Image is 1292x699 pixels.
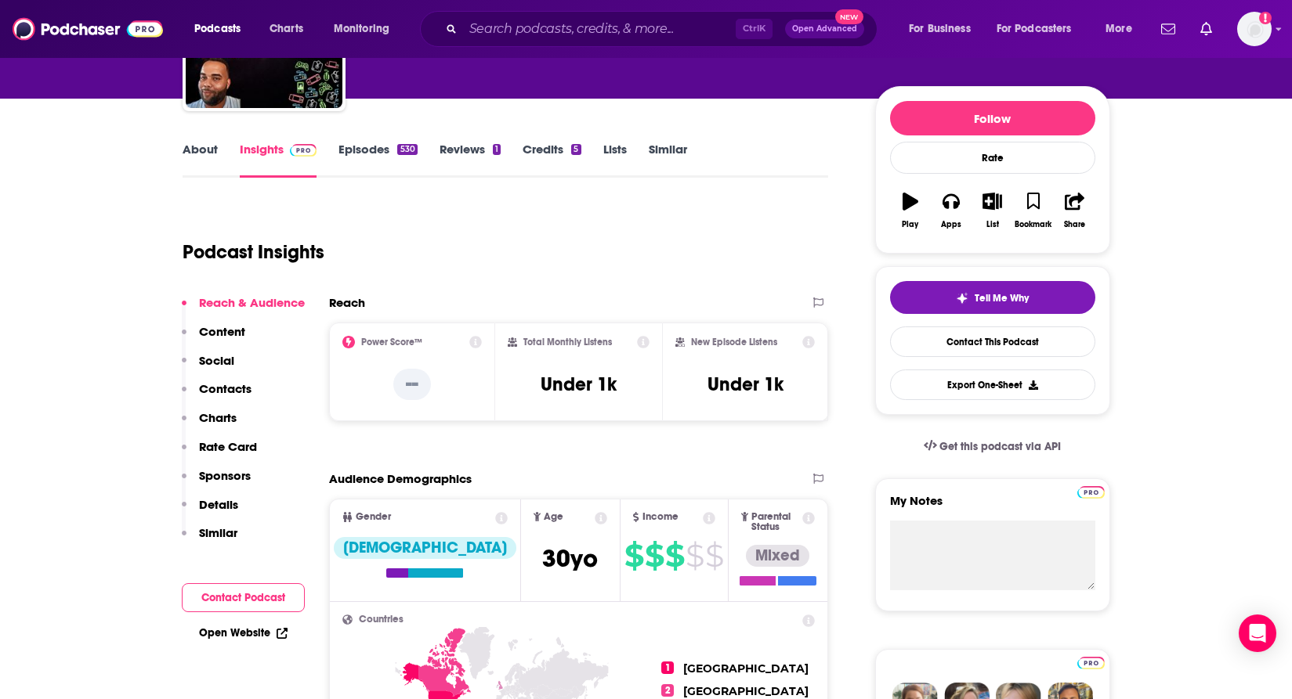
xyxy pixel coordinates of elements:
[542,543,598,574] span: 30 yo
[334,18,389,40] span: Monitoring
[259,16,313,41] a: Charts
[199,439,257,454] p: Rate Card
[334,537,516,559] div: [DEMOGRAPHIC_DATA]
[890,493,1095,521] label: My Notes
[1095,16,1152,41] button: open menu
[323,16,410,41] button: open menu
[1259,12,1272,24] svg: Add a profile image
[890,182,931,239] button: Play
[199,497,238,512] p: Details
[199,381,252,396] p: Contacts
[691,337,777,348] h2: New Episode Listens
[1106,18,1132,40] span: More
[183,240,324,264] h1: Podcast Insights
[890,369,1095,400] button: Export One-Sheet
[199,353,234,368] p: Social
[338,142,417,178] a: Episodes530
[686,543,704,568] span: $
[359,614,404,625] span: Countries
[183,16,261,41] button: open menu
[199,324,245,339] p: Content
[199,626,288,640] a: Open Website
[1155,16,1182,42] a: Show notifications dropdown
[182,381,252,410] button: Contacts
[240,142,317,178] a: InsightsPodchaser Pro
[183,142,218,178] a: About
[182,353,234,382] button: Social
[182,525,237,554] button: Similar
[939,440,1061,453] span: Get this podcast via API
[941,220,961,229] div: Apps
[541,373,617,396] h3: Under 1k
[356,512,391,522] span: Gender
[956,292,968,304] img: tell me why sparkle
[182,439,257,468] button: Rate Card
[898,16,990,41] button: open menu
[736,19,773,39] span: Ctrl K
[523,337,612,348] h2: Total Monthly Listens
[1013,182,1054,239] button: Bookmark
[661,661,674,674] span: 1
[290,144,317,157] img: Podchaser Pro
[1077,484,1105,499] a: Pro website
[649,142,687,178] a: Similar
[661,684,674,697] span: 2
[792,25,857,33] span: Open Advanced
[13,14,163,44] img: Podchaser - Follow, Share and Rate Podcasts
[270,18,303,40] span: Charts
[182,410,237,439] button: Charts
[361,337,422,348] h2: Power Score™
[986,16,1095,41] button: open menu
[708,373,784,396] h3: Under 1k
[975,292,1029,304] span: Tell Me Why
[1237,12,1272,46] button: Show profile menu
[785,20,864,38] button: Open AdvancedNew
[329,295,365,310] h2: Reach
[397,144,417,155] div: 530
[435,11,892,47] div: Search podcasts, credits, & more...
[393,369,431,400] p: --
[624,543,643,568] span: $
[523,142,581,178] a: Credits5
[329,471,472,486] h2: Audience Demographics
[199,468,251,483] p: Sponsors
[665,543,684,568] span: $
[463,16,736,41] input: Search podcasts, credits, & more...
[746,545,809,567] div: Mixed
[997,18,1072,40] span: For Podcasters
[182,324,245,353] button: Content
[986,220,999,229] div: List
[199,525,237,540] p: Similar
[751,512,800,532] span: Parental Status
[909,18,971,40] span: For Business
[544,512,563,522] span: Age
[890,101,1095,135] button: Follow
[1015,220,1051,229] div: Bookmark
[911,427,1074,466] a: Get this podcast via API
[571,144,581,155] div: 5
[890,326,1095,357] a: Contact This Podcast
[902,220,918,229] div: Play
[1077,654,1105,669] a: Pro website
[182,468,251,497] button: Sponsors
[194,18,241,40] span: Podcasts
[440,142,501,178] a: Reviews1
[182,583,305,612] button: Contact Podcast
[890,281,1095,314] button: tell me why sparkleTell Me Why
[683,661,809,676] span: [GEOGRAPHIC_DATA]
[683,684,809,698] span: [GEOGRAPHIC_DATA]
[890,142,1095,174] div: Rate
[1077,657,1105,669] img: Podchaser Pro
[645,543,664,568] span: $
[182,295,305,324] button: Reach & Audience
[182,497,238,526] button: Details
[199,295,305,310] p: Reach & Audience
[931,182,972,239] button: Apps
[705,543,723,568] span: $
[603,142,627,178] a: Lists
[642,512,679,522] span: Income
[1194,16,1218,42] a: Show notifications dropdown
[1064,220,1085,229] div: Share
[972,182,1012,239] button: List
